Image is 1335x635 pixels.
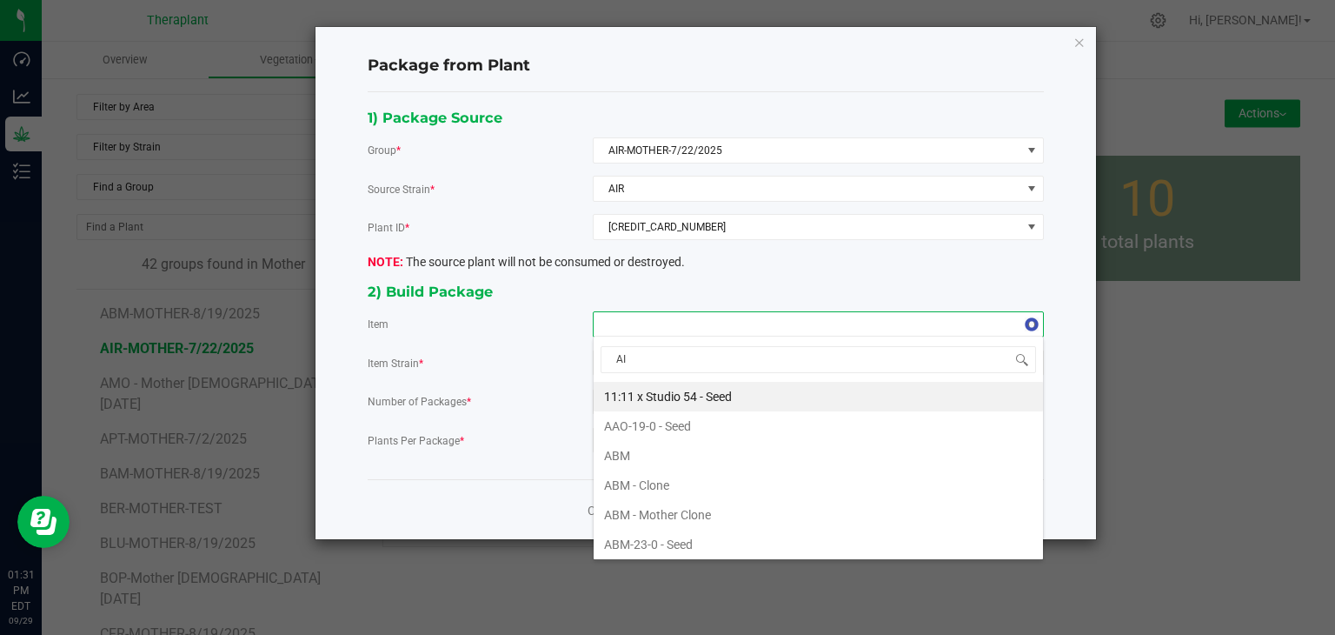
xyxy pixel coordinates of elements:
li: ABM - Clone [594,471,1043,500]
span: Group [368,144,401,157]
span: 2) Build Package [368,283,493,300]
li: 11:11 x Studio 54 - Seed [594,382,1043,411]
li: ABM-23-0 - Seed [594,530,1043,559]
span: Number of Packages [368,396,471,408]
li: ABM [594,441,1043,471]
span: AIR [594,177,1021,201]
span: Item Strain [368,358,423,370]
iframe: Resource center [17,496,70,548]
span: Source Strain [368,184,435,196]
h4: Package from Plant [368,55,1044,77]
span: Item [368,318,389,331]
span: AIR-MOTHER-7/22/2025 [594,138,1021,163]
li: ABM - Mother Clone [594,500,1043,530]
li: AAO-19-0 - Seed [594,411,1043,441]
span: [CREDIT_CARD_NUMBER] [594,215,1021,239]
span: Plants Per Package [368,435,460,447]
span: 1) Package Source [368,109,502,126]
a: Cancel [588,502,624,519]
span: The source plant will not be consumed or destroyed. [368,255,685,269]
span: Plant ID [368,222,409,234]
